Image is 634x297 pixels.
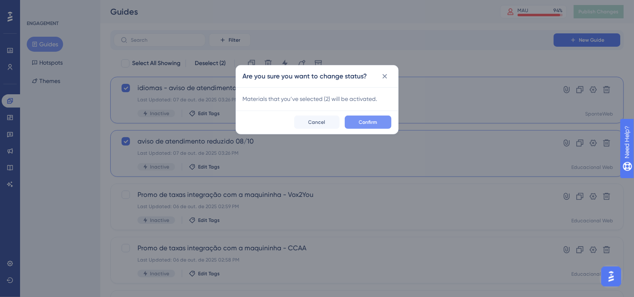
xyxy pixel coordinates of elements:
[308,119,326,126] span: Cancel
[243,71,367,81] h2: Are you sure you want to change status?
[359,119,377,126] span: Confirm
[20,2,52,12] span: Need Help?
[599,264,624,289] iframe: UserGuiding AI Assistant Launcher
[243,96,377,102] span: Materials that you’ve selected ( 2 ) will be activated.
